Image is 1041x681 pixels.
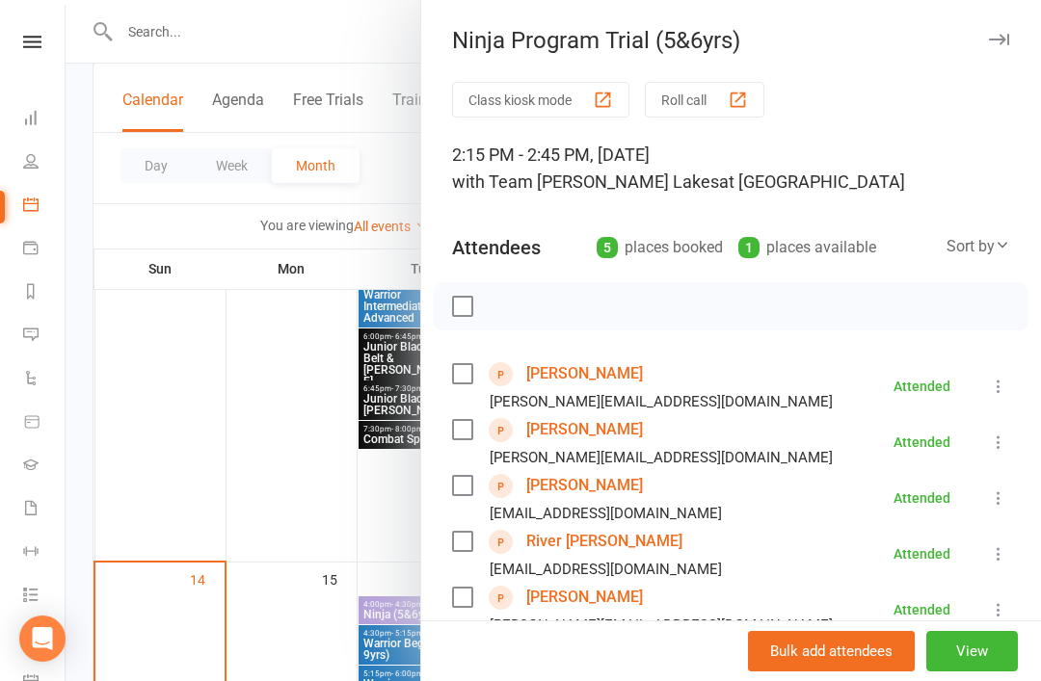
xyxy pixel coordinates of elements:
[526,414,643,445] a: [PERSON_NAME]
[490,389,833,414] div: [PERSON_NAME][EMAIL_ADDRESS][DOMAIN_NAME]
[947,234,1010,259] div: Sort by
[738,234,876,261] div: places available
[23,272,67,315] a: Reports
[452,234,541,261] div: Attendees
[894,491,950,505] div: Attended
[738,237,760,258] div: 1
[597,237,618,258] div: 5
[926,631,1018,671] button: View
[452,82,629,118] button: Class kiosk mode
[23,402,67,445] a: Product Sales
[490,613,833,638] div: [PERSON_NAME][EMAIL_ADDRESS][DOMAIN_NAME]
[23,228,67,272] a: Payments
[748,631,915,671] button: Bulk add attendees
[23,142,67,185] a: People
[452,171,719,192] span: with Team [PERSON_NAME] Lakes
[645,82,764,118] button: Roll call
[490,557,722,582] div: [EMAIL_ADDRESS][DOMAIN_NAME]
[894,380,950,393] div: Attended
[421,27,1041,54] div: Ninja Program Trial (5&6yrs)
[19,616,66,662] div: Open Intercom Messenger
[894,435,950,449] div: Attended
[23,98,67,142] a: Dashboard
[526,526,682,557] a: River [PERSON_NAME]
[597,234,723,261] div: places booked
[490,501,722,526] div: [EMAIL_ADDRESS][DOMAIN_NAME]
[23,185,67,228] a: Calendar
[526,358,643,389] a: [PERSON_NAME]
[894,603,950,616] div: Attended
[719,171,905,192] span: at [GEOGRAPHIC_DATA]
[490,445,833,470] div: [PERSON_NAME][EMAIL_ADDRESS][DOMAIN_NAME]
[894,547,950,561] div: Attended
[526,582,643,613] a: [PERSON_NAME]
[526,470,643,501] a: [PERSON_NAME]
[452,142,1010,196] div: 2:15 PM - 2:45 PM, [DATE]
